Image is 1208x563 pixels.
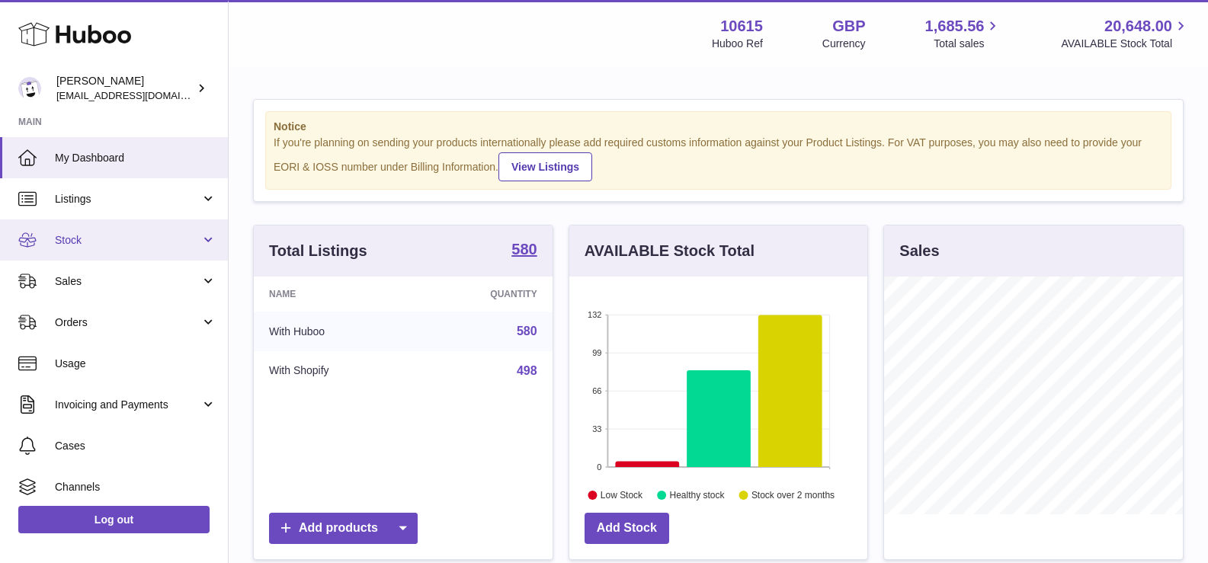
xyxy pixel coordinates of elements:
span: Invoicing and Payments [55,398,200,412]
span: My Dashboard [55,151,216,165]
div: Currency [822,37,866,51]
a: Add Stock [585,513,669,544]
a: 498 [517,364,537,377]
th: Name [254,277,415,312]
text: Low Stock [601,490,643,501]
span: Sales [55,274,200,289]
strong: 10615 [720,16,763,37]
text: 33 [592,424,601,433]
h3: Sales [899,241,939,261]
text: 132 [588,310,601,319]
span: Usage [55,357,216,371]
text: Stock over 2 months [751,490,835,501]
span: 1,685.56 [925,16,985,37]
text: 0 [597,462,601,472]
text: 66 [592,386,601,395]
span: Listings [55,192,200,206]
div: If you're planning on sending your products internationally please add required customs informati... [274,136,1163,181]
span: Stock [55,233,200,248]
a: Add products [269,513,418,544]
span: [EMAIL_ADDRESS][DOMAIN_NAME] [56,89,224,101]
a: 580 [517,325,537,337]
h3: AVAILABLE Stock Total [585,241,755,261]
th: Quantity [415,277,552,312]
a: Log out [18,506,210,533]
a: 1,685.56 Total sales [925,16,1002,51]
text: 99 [592,348,601,357]
a: 580 [511,242,537,260]
td: With Shopify [254,351,415,391]
td: With Huboo [254,312,415,351]
a: View Listings [498,152,592,181]
strong: Notice [274,120,1163,134]
div: [PERSON_NAME] [56,74,194,103]
span: Orders [55,315,200,330]
img: fulfillment@fable.com [18,77,41,100]
div: Huboo Ref [712,37,763,51]
span: Total sales [934,37,1001,51]
span: Cases [55,439,216,453]
strong: 580 [511,242,537,257]
text: Healthy stock [669,490,725,501]
strong: GBP [832,16,865,37]
span: AVAILABLE Stock Total [1061,37,1190,51]
h3: Total Listings [269,241,367,261]
span: Channels [55,480,216,494]
a: 20,648.00 AVAILABLE Stock Total [1061,16,1190,51]
span: 20,648.00 [1104,16,1172,37]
